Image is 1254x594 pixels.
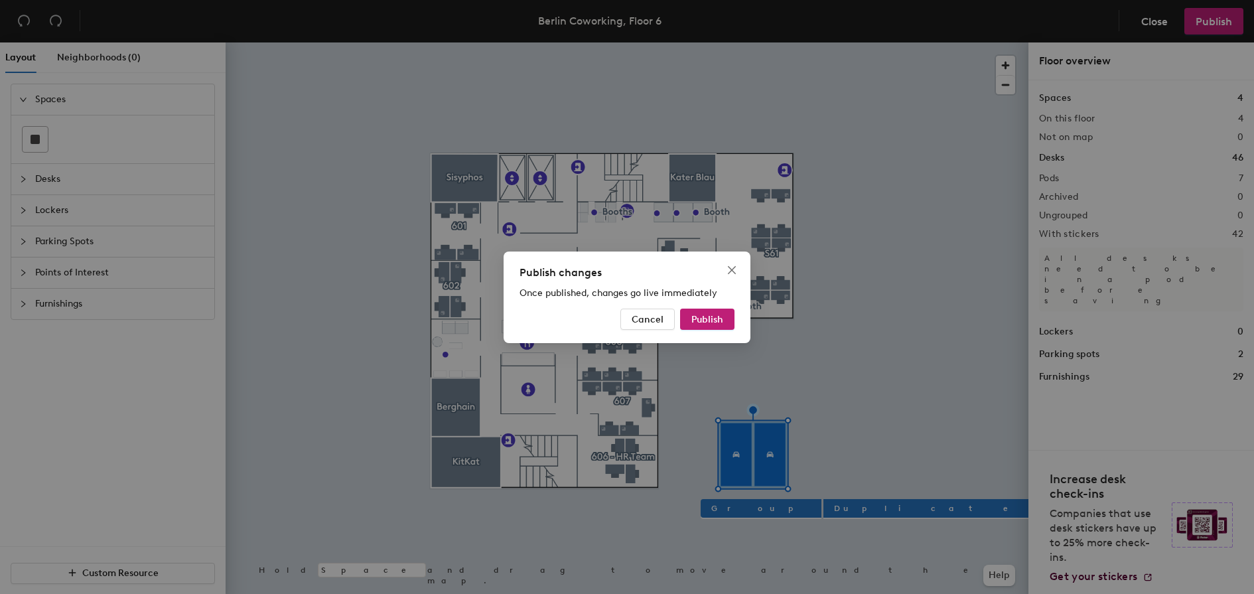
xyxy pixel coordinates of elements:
span: Close [721,265,742,275]
span: Cancel [632,313,663,325]
span: Publish [691,313,723,325]
button: Close [721,260,742,281]
span: Once published, changes go live immediately [520,287,717,299]
div: Publish changes [520,265,734,281]
span: close [727,265,737,275]
button: Cancel [620,309,675,330]
button: Publish [680,309,734,330]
